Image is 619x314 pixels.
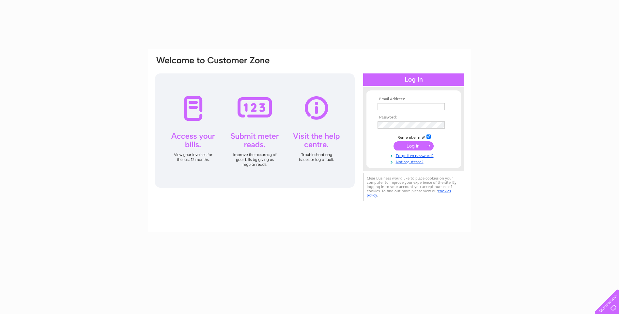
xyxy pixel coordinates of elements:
[367,189,451,197] a: cookies policy
[363,173,464,201] div: Clear Business would like to place cookies on your computer to improve your experience of the sit...
[376,115,452,120] th: Password:
[378,158,452,165] a: Not registered?
[378,152,452,158] a: Forgotten password?
[376,97,452,102] th: Email Address:
[394,141,434,150] input: Submit
[376,133,452,140] td: Remember me?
